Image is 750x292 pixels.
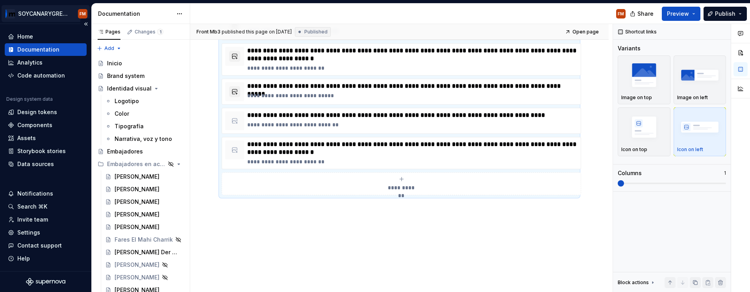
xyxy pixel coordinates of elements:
div: Embajadores en acción [94,158,187,170]
button: Help [5,252,87,265]
a: Design tokens [5,106,87,118]
a: [PERSON_NAME] [102,271,187,284]
img: placeholder [621,61,667,89]
div: Data sources [17,160,54,168]
div: Inicio [107,59,122,67]
a: [PERSON_NAME] [102,170,187,183]
div: Tipografía [115,122,144,130]
a: Narrativa, voz y tono [102,133,187,145]
span: Open page [572,29,599,35]
span: Published [304,29,328,35]
div: Documentation [17,46,59,54]
div: Home [17,33,33,41]
div: Code automation [17,72,65,79]
div: [PERSON_NAME] [115,223,159,231]
p: Image on top [621,94,652,101]
div: Fares El Mahi Charrik [115,236,173,244]
span: Share [637,10,654,18]
div: [PERSON_NAME] [115,185,159,193]
div: [PERSON_NAME] [115,261,159,269]
div: Color [115,110,129,118]
a: Documentation [5,43,87,56]
div: Logotipo [115,97,139,105]
button: SOYCANARYGREENFM [2,5,90,22]
a: Data sources [5,158,87,170]
p: Icon on top [621,146,647,153]
div: Design tokens [17,108,57,116]
button: Contact support [5,239,87,252]
p: Icon on left [677,146,703,153]
a: Storybook stories [5,145,87,157]
div: Embajadores en acción [107,160,165,168]
a: Logotipo [102,95,187,107]
button: Share [626,7,659,21]
img: placeholder [677,61,723,89]
a: Brand system [94,70,187,82]
span: Add [104,45,114,52]
div: Columns [618,169,642,177]
a: Inicio [94,57,187,70]
a: Components [5,119,87,131]
div: Contact support [17,242,62,249]
a: [PERSON_NAME] [102,259,187,271]
div: FM [618,11,624,17]
div: Block actions [618,279,649,286]
div: Variants [618,44,641,52]
div: Pages [98,29,120,35]
button: Search ⌘K [5,200,87,213]
a: Color [102,107,187,120]
div: Invite team [17,216,48,224]
a: Open page [563,26,602,37]
a: Fares El Mahi Charrik [102,233,187,246]
a: Tipografía [102,120,187,133]
div: SOYCANARYGREEN [18,10,69,18]
div: [PERSON_NAME] [115,274,159,281]
a: [PERSON_NAME] [102,221,187,233]
div: Embajadores [107,148,143,155]
div: Settings [17,229,40,237]
a: [PERSON_NAME] Der Tweer [102,246,187,259]
div: Identidad visual [107,85,152,92]
div: Changes [135,29,163,35]
p: Image on left [677,94,708,101]
div: Components [17,121,52,129]
div: Analytics [17,59,43,67]
button: Publish [704,7,747,21]
button: placeholderIcon on top [618,107,670,156]
span: 1 [157,29,163,35]
div: Search ⌘K [17,203,47,211]
div: Assets [17,134,36,142]
a: Assets [5,132,87,144]
svg: Supernova Logo [26,278,65,286]
a: [PERSON_NAME] [102,208,187,221]
div: Block actions [618,277,656,288]
button: placeholderIcon on left [674,107,726,156]
a: Settings [5,226,87,239]
a: Home [5,30,87,43]
img: cb4637db-e7ba-439a-b7a7-bb3932b880a6.png [6,9,15,18]
div: [PERSON_NAME] [115,173,159,181]
p: 1 [724,170,726,176]
button: placeholderImage on top [618,55,670,104]
button: Add [94,43,124,54]
div: [PERSON_NAME] Der Tweer [115,248,180,256]
a: Code automation [5,69,87,82]
a: Identidad visual [94,82,187,95]
img: placeholder [677,113,723,141]
span: Preview [667,10,689,18]
img: placeholder [621,113,667,141]
a: Analytics [5,56,87,69]
div: Help [17,255,30,262]
div: Storybook stories [17,147,66,155]
span: Front Mb3 [196,29,220,35]
span: Publish [715,10,735,18]
div: Documentation [98,10,172,18]
a: [PERSON_NAME] [102,196,187,208]
div: Notifications [17,190,53,198]
button: Preview [662,7,700,21]
div: published this page on [DATE] [222,29,292,35]
div: Narrativa, voz y tono [115,135,172,143]
button: placeholderImage on left [674,55,726,104]
a: Embajadores [94,145,187,158]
